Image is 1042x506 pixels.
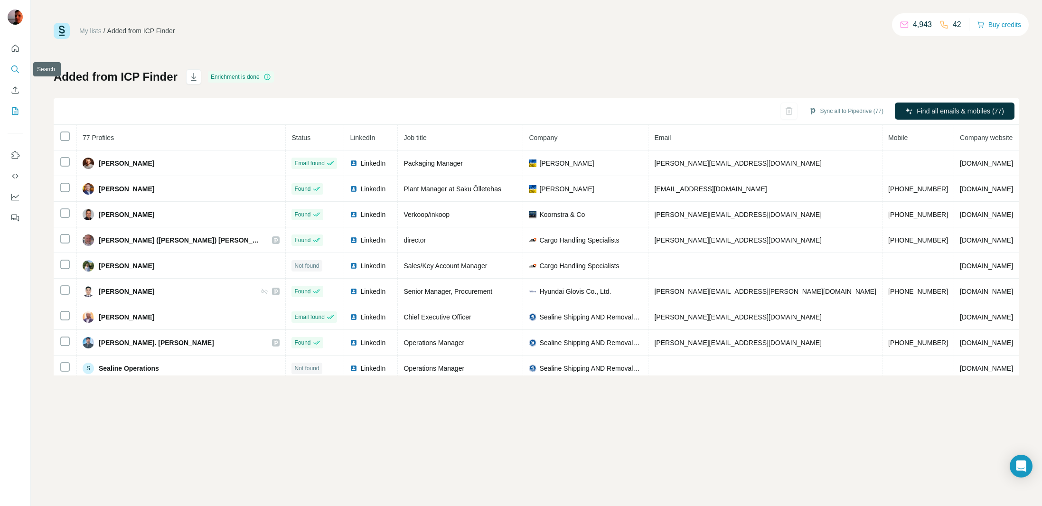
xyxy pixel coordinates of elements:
button: My lists [8,103,23,120]
span: Company website [960,134,1013,141]
span: Sealine Shipping AND Removals L.L.C [539,364,642,373]
span: LinkedIn [360,287,385,296]
img: company-logo [529,365,536,372]
img: Avatar [83,183,94,195]
button: Use Surfe on LinkedIn [8,147,23,164]
div: Added from ICP Finder [107,26,175,36]
span: [DOMAIN_NAME] [960,236,1013,244]
img: LinkedIn logo [350,288,357,295]
img: Avatar [8,9,23,25]
span: [DOMAIN_NAME] [960,313,1013,321]
img: Avatar [83,337,94,348]
img: Avatar [83,260,94,272]
span: Found [294,287,310,296]
span: Cargo Handling Specialists [539,261,619,271]
span: LinkedIn [360,235,385,245]
img: company-logo [529,288,536,295]
span: [PERSON_NAME] [99,287,154,296]
span: [DOMAIN_NAME] [960,365,1013,372]
img: LinkedIn logo [350,185,357,193]
span: [PERSON_NAME] [539,159,594,168]
span: LinkedIn [360,159,385,168]
img: company-logo [529,185,536,193]
img: LinkedIn logo [350,159,357,167]
span: Chief Executive Officer [404,313,471,321]
span: Email found [294,159,324,168]
span: Operations Manager [404,365,464,372]
span: [PERSON_NAME][EMAIL_ADDRESS][DOMAIN_NAME] [654,211,821,218]
div: Open Intercom Messenger [1010,455,1033,478]
span: director [404,236,426,244]
button: Buy credits [977,18,1021,31]
span: [PHONE_NUMBER] [888,339,948,347]
img: company-logo [529,211,536,218]
img: LinkedIn logo [350,365,357,372]
span: [PERSON_NAME][EMAIL_ADDRESS][DOMAIN_NAME] [654,313,821,321]
button: Sync all to Pipedrive (77) [802,104,890,118]
img: company-logo [529,236,536,244]
span: LinkedIn [360,184,385,194]
span: LinkedIn [360,210,385,219]
span: Email [654,134,671,141]
span: Found [294,210,310,219]
span: Sealine Operations [99,364,159,373]
img: LinkedIn logo [350,211,357,218]
span: Senior Manager, Procurement [404,288,492,295]
span: [PHONE_NUMBER] [888,185,948,193]
span: [DOMAIN_NAME] [960,262,1013,270]
button: Feedback [8,209,23,226]
span: [PERSON_NAME][EMAIL_ADDRESS][DOMAIN_NAME] [654,339,821,347]
span: [PERSON_NAME][EMAIL_ADDRESS][PERSON_NAME][DOMAIN_NAME] [654,288,876,295]
span: Found [294,338,310,347]
span: 77 Profiles [83,134,114,141]
button: Use Surfe API [8,168,23,185]
span: [PERSON_NAME][EMAIL_ADDRESS][DOMAIN_NAME] [654,159,821,167]
a: My lists [79,27,102,35]
span: [PERSON_NAME] ([PERSON_NAME]) [PERSON_NAME] [99,235,263,245]
img: company-logo [529,159,536,167]
img: Avatar [83,286,94,297]
span: Company [529,134,557,141]
span: Sales/Key Account Manager [404,262,487,270]
span: LinkedIn [360,312,385,322]
img: company-logo [529,339,536,347]
div: Enrichment is done [208,71,274,83]
span: [PERSON_NAME] [539,184,594,194]
span: [PERSON_NAME]. [PERSON_NAME] [99,338,214,347]
img: Avatar [83,234,94,246]
span: [PERSON_NAME] [99,261,154,271]
p: 4,943 [913,19,932,30]
span: Mobile [888,134,908,141]
img: LinkedIn logo [350,339,357,347]
span: Found [294,185,310,193]
span: [DOMAIN_NAME] [960,339,1013,347]
img: LinkedIn logo [350,262,357,270]
span: [PHONE_NUMBER] [888,211,948,218]
span: LinkedIn [360,261,385,271]
img: LinkedIn logo [350,236,357,244]
span: Find all emails & mobiles (77) [917,106,1004,116]
span: Job title [404,134,426,141]
span: [PERSON_NAME] [99,210,154,219]
span: [PHONE_NUMBER] [888,236,948,244]
span: [PERSON_NAME] [99,159,154,168]
span: [EMAIL_ADDRESS][DOMAIN_NAME] [654,185,767,193]
span: [PHONE_NUMBER] [888,288,948,295]
span: [DOMAIN_NAME] [960,185,1013,193]
span: [DOMAIN_NAME] [960,211,1013,218]
span: Not found [294,262,319,270]
button: Dashboard [8,188,23,206]
img: company-logo [529,262,536,270]
img: Avatar [83,158,94,169]
img: Avatar [83,311,94,323]
span: [DOMAIN_NAME] [960,288,1013,295]
span: Found [294,236,310,244]
span: Hyundai Glovis Co., Ltd. [539,287,611,296]
button: Search [8,61,23,78]
li: / [103,26,105,36]
span: Verkoop/inkoop [404,211,450,218]
h1: Added from ICP Finder [54,69,178,84]
button: Enrich CSV [8,82,23,99]
span: Cargo Handling Specialists [539,235,619,245]
img: Avatar [83,209,94,220]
